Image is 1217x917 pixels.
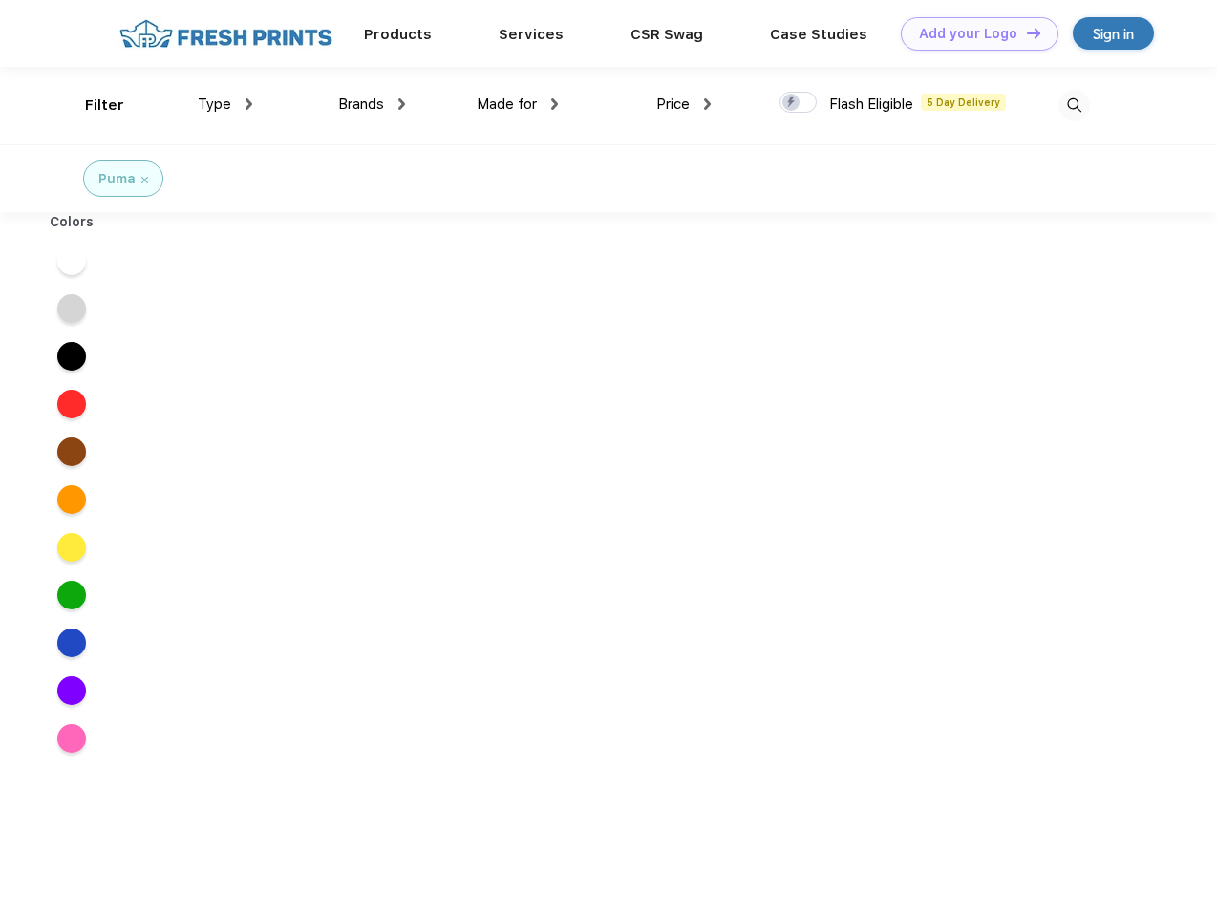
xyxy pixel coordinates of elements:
[704,98,711,110] img: dropdown.png
[656,96,690,113] span: Price
[919,26,1017,42] div: Add your Logo
[477,96,537,113] span: Made for
[499,26,564,43] a: Services
[829,96,913,113] span: Flash Eligible
[198,96,231,113] span: Type
[98,169,136,189] div: Puma
[551,98,558,110] img: dropdown.png
[338,96,384,113] span: Brands
[1027,28,1040,38] img: DT
[141,177,148,183] img: filter_cancel.svg
[398,98,405,110] img: dropdown.png
[921,94,1006,111] span: 5 Day Delivery
[364,26,432,43] a: Products
[1093,23,1134,45] div: Sign in
[630,26,703,43] a: CSR Swag
[1073,17,1154,50] a: Sign in
[246,98,252,110] img: dropdown.png
[1058,90,1090,121] img: desktop_search.svg
[114,17,338,51] img: fo%20logo%202.webp
[85,95,124,117] div: Filter
[35,212,109,232] div: Colors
